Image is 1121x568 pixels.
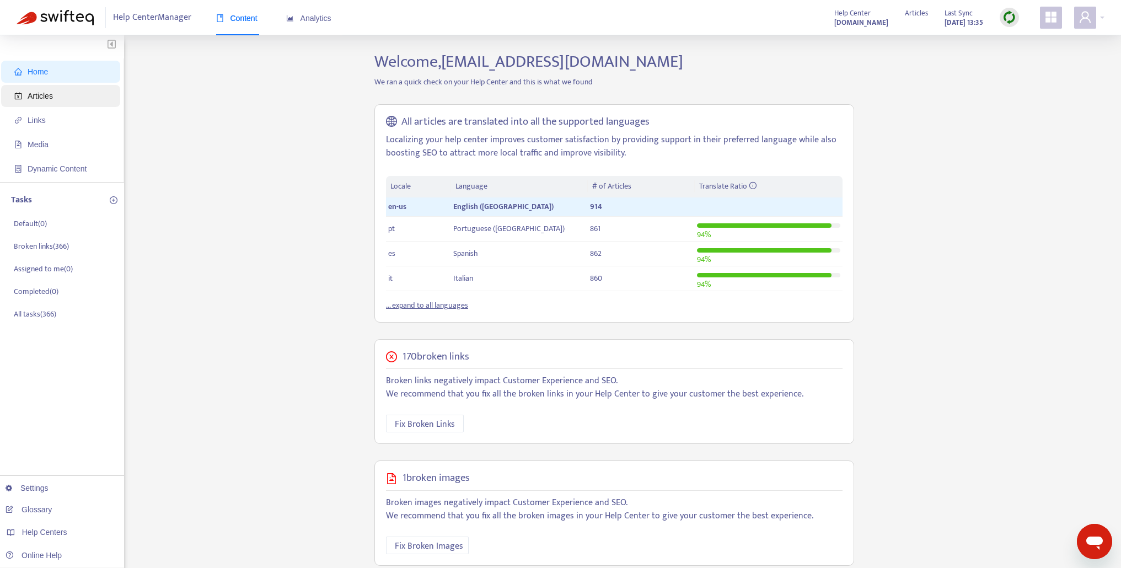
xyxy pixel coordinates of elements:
span: Help Center Manager [113,7,191,28]
span: area-chart [286,14,294,22]
span: home [14,68,22,76]
img: Swifteq [17,10,94,25]
span: Fix Broken Images [395,539,463,553]
span: 94 % [697,228,711,241]
h5: 1 broken images [403,472,470,485]
span: Portuguese ([GEOGRAPHIC_DATA]) [453,222,565,235]
p: Broken images negatively impact Customer Experience and SEO. We recommend that you fix all the br... [386,496,843,523]
a: Glossary [6,505,52,514]
button: Fix Broken Images [386,537,469,554]
span: Help Centers [22,528,67,537]
p: Assigned to me ( 0 ) [14,263,73,275]
span: Fix Broken Links [395,417,455,431]
span: Last Sync [945,7,973,19]
th: Language [451,176,588,197]
span: link [14,116,22,124]
span: 94 % [697,278,711,291]
span: appstore [1044,10,1058,24]
a: Settings [6,484,49,492]
span: account-book [14,92,22,100]
span: 861 [590,222,600,235]
span: Dynamic Content [28,164,87,173]
span: global [386,116,397,128]
a: [DOMAIN_NAME] [834,16,888,29]
span: 860 [590,272,602,285]
h5: 170 broken links [403,351,469,363]
strong: [DOMAIN_NAME] [834,17,888,29]
span: Welcome, [EMAIL_ADDRESS][DOMAIN_NAME] [374,48,683,76]
img: sync.dc5367851b00ba804db3.png [1002,10,1016,24]
th: # of Articles [588,176,694,197]
span: it [388,272,393,285]
iframe: Button to launch messaging window [1077,524,1112,559]
span: Analytics [286,14,331,23]
th: Locale [386,176,451,197]
a: ... expand to all languages [386,299,468,312]
span: book [216,14,224,22]
span: plus-circle [110,196,117,204]
strong: [DATE] 13:35 [945,17,983,29]
span: file-image [14,141,22,148]
p: Broken links ( 366 ) [14,240,69,252]
p: Completed ( 0 ) [14,286,58,297]
span: Spanish [453,247,478,260]
span: Help Center [834,7,871,19]
span: Home [28,67,48,76]
span: Media [28,140,49,149]
button: Fix Broken Links [386,415,464,432]
a: Online Help [6,551,62,560]
p: Broken links negatively impact Customer Experience and SEO. We recommend that you fix all the bro... [386,374,843,401]
span: es [388,247,395,260]
div: Translate Ratio [699,180,838,192]
span: container [14,165,22,173]
p: Localizing your help center improves customer satisfaction by providing support in their preferre... [386,133,843,160]
p: We ran a quick check on your Help Center and this is what we found [366,76,862,88]
span: Articles [28,92,53,100]
span: pt [388,222,395,235]
h5: All articles are translated into all the supported languages [401,116,650,128]
span: Italian [453,272,473,285]
span: 914 [590,200,602,213]
span: Content [216,14,258,23]
p: Default ( 0 ) [14,218,47,229]
span: 94 % [697,253,711,266]
span: file-image [386,473,397,484]
span: en-us [388,200,406,213]
span: close-circle [386,351,397,362]
span: Links [28,116,46,125]
span: English ([GEOGRAPHIC_DATA]) [453,200,554,213]
p: Tasks [11,194,32,207]
span: 862 [590,247,602,260]
span: Articles [905,7,928,19]
p: All tasks ( 366 ) [14,308,56,320]
span: user [1079,10,1092,24]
